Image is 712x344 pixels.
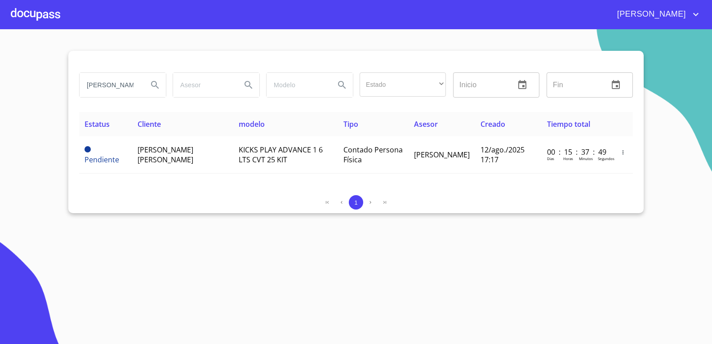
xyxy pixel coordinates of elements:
span: Asesor [414,119,438,129]
span: Tiempo total [547,119,590,129]
p: 00 : 15 : 37 : 49 [547,147,608,157]
button: Search [331,74,353,96]
span: Pendiente [85,155,119,165]
p: Horas [563,156,573,161]
p: Segundos [598,156,614,161]
span: modelo [239,119,265,129]
span: Cliente [138,119,161,129]
p: Dias [547,156,554,161]
span: 12/ago./2025 17:17 [481,145,525,165]
span: Pendiente [85,146,91,152]
button: Search [238,74,259,96]
span: Creado [481,119,505,129]
input: search [267,73,328,97]
span: KICKS PLAY ADVANCE 1 6 LTS CVT 25 KIT [239,145,323,165]
span: Contado Persona Física [343,145,403,165]
span: [PERSON_NAME] [414,150,470,160]
button: 1 [349,195,363,210]
button: account of current user [610,7,701,22]
button: Search [144,74,166,96]
span: [PERSON_NAME] [PERSON_NAME] [138,145,193,165]
p: Minutos [579,156,593,161]
input: search [80,73,141,97]
input: search [173,73,234,97]
span: 1 [354,199,357,206]
span: [PERSON_NAME] [610,7,690,22]
span: Estatus [85,119,110,129]
div: ​ [360,72,446,97]
span: Tipo [343,119,358,129]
